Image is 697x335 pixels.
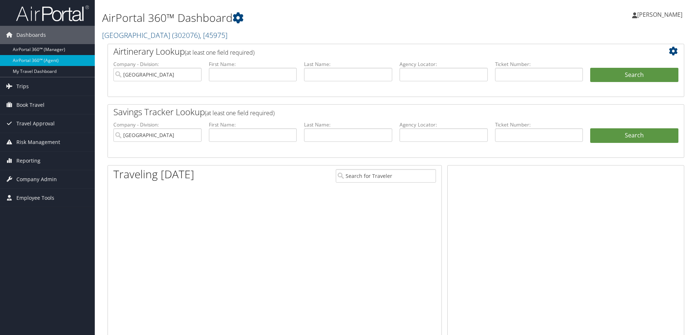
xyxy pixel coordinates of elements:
[102,30,227,40] a: [GEOGRAPHIC_DATA]
[102,10,494,26] h1: AirPortal 360™ Dashboard
[16,5,89,22] img: airportal-logo.png
[113,128,202,142] input: search accounts
[495,121,583,128] label: Ticket Number:
[113,121,202,128] label: Company - Division:
[172,30,200,40] span: ( 302076 )
[400,121,488,128] label: Agency Locator:
[304,121,392,128] label: Last Name:
[637,11,682,19] span: [PERSON_NAME]
[336,169,436,183] input: Search for Traveler
[16,170,57,188] span: Company Admin
[16,189,54,207] span: Employee Tools
[590,68,678,82] button: Search
[209,61,297,68] label: First Name:
[495,61,583,68] label: Ticket Number:
[590,128,678,143] a: Search
[205,109,274,117] span: (at least one field required)
[113,106,630,118] h2: Savings Tracker Lookup
[185,48,254,57] span: (at least one field required)
[400,61,488,68] label: Agency Locator:
[209,121,297,128] label: First Name:
[304,61,392,68] label: Last Name:
[16,77,29,96] span: Trips
[16,114,55,133] span: Travel Approval
[200,30,227,40] span: , [ 45975 ]
[16,26,46,44] span: Dashboards
[16,152,40,170] span: Reporting
[113,45,630,58] h2: Airtinerary Lookup
[113,167,194,182] h1: Traveling [DATE]
[632,4,690,26] a: [PERSON_NAME]
[113,61,202,68] label: Company - Division:
[16,96,44,114] span: Book Travel
[16,133,60,151] span: Risk Management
